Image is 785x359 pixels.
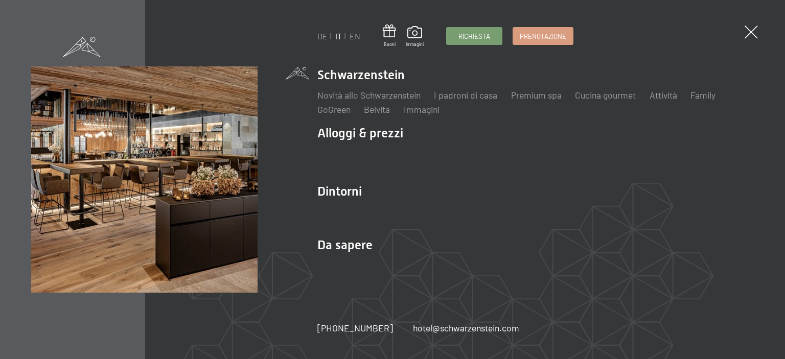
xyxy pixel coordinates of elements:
[317,322,393,333] span: [PHONE_NUMBER]
[413,322,519,334] a: hotel@schwarzenstein.com
[511,89,562,101] a: Premium spa
[513,28,573,44] a: Prenotazione
[317,89,421,101] a: Novità allo Schwarzenstein
[406,26,424,47] a: Immagini
[364,104,390,115] a: Belvita
[383,41,396,47] span: Buoni
[404,104,440,115] a: Immagini
[317,104,351,115] a: GoGreen
[406,41,424,47] span: Immagini
[458,32,490,41] span: Richiesta
[520,32,566,41] span: Prenotazione
[335,31,342,41] a: IT
[447,28,502,44] a: Richiesta
[434,89,497,101] a: I padroni di casa
[690,89,715,101] a: Family
[575,89,636,101] a: Cucina gourmet
[350,31,360,41] a: EN
[650,89,677,101] a: Attività
[317,31,328,41] a: DE
[317,322,393,334] a: [PHONE_NUMBER]
[383,25,396,47] a: Buoni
